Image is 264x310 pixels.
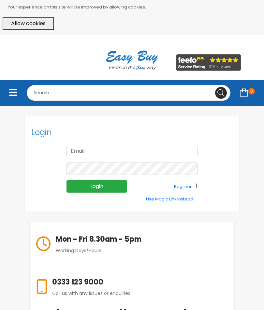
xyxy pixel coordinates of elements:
span: 0 [248,88,255,95]
small: Use Magic Link Instead [146,196,193,202]
small: Register [174,184,192,189]
img: Easy Buy [99,42,164,78]
input: Email [66,145,198,157]
button: Allow cookies [3,17,54,30]
a: 0 [236,86,259,100]
div: | [132,180,202,205]
h6: 0333 123 9000 [52,277,130,287]
h4: Login [31,123,198,142]
input: Login [66,180,127,193]
a: Register [170,180,196,193]
span: Working Days/Hours [56,247,101,254]
h6: Mon - Fri 8.30am - 5pm [56,234,141,245]
p: Your experience on this site will be improved by allowing cookies. [8,3,261,12]
img: feefo_logo [176,54,241,71]
button: Toggle navigation [5,86,22,100]
a: Use Magic Link Instead [142,193,198,205]
input: Search for... [27,85,230,101]
span: Call us with any issues or enquiries [52,290,130,297]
